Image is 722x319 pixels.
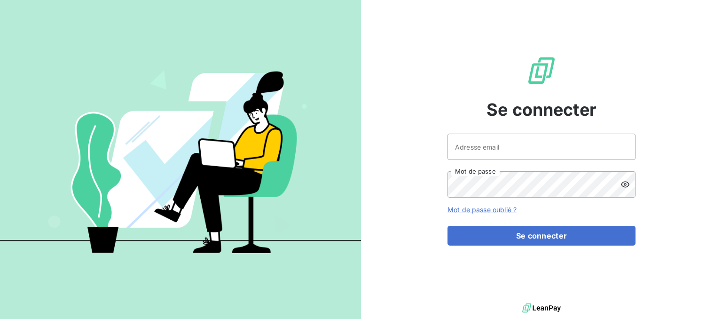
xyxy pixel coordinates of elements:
[522,301,561,315] img: logo
[526,56,557,86] img: Logo LeanPay
[447,226,636,246] button: Se connecter
[447,134,636,160] input: placeholder
[447,206,517,214] a: Mot de passe oublié ?
[487,97,596,122] span: Se connecter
